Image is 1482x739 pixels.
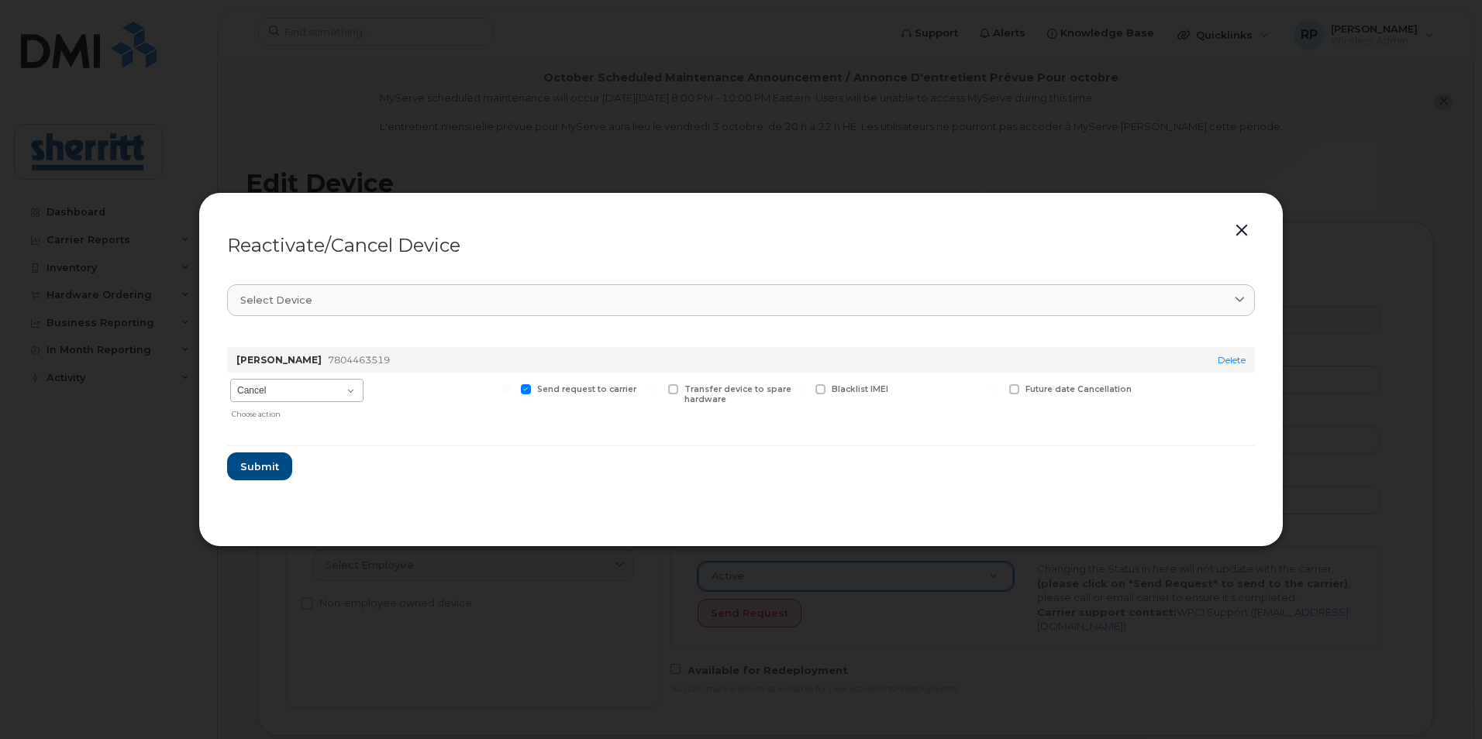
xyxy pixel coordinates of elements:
input: Transfer device to spare hardware [650,384,657,392]
input: Send request to carrier [502,384,510,392]
input: Blacklist IMEI [797,384,805,392]
a: Delete [1218,354,1246,366]
span: 7804463519 [328,354,390,366]
span: Select device [240,293,312,308]
input: Future date Cancellation [991,384,998,392]
a: Select device [227,284,1255,316]
span: Blacklist IMEI [832,384,888,394]
strong: [PERSON_NAME] [236,354,322,366]
span: Future date Cancellation [1025,384,1132,394]
span: Send request to carrier [537,384,636,394]
div: Choose action [232,404,364,420]
button: Submit [227,452,292,480]
span: Submit [240,459,279,474]
span: Transfer device to spare hardware [684,384,791,404]
div: Reactivate/Cancel Device [227,236,1255,255]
